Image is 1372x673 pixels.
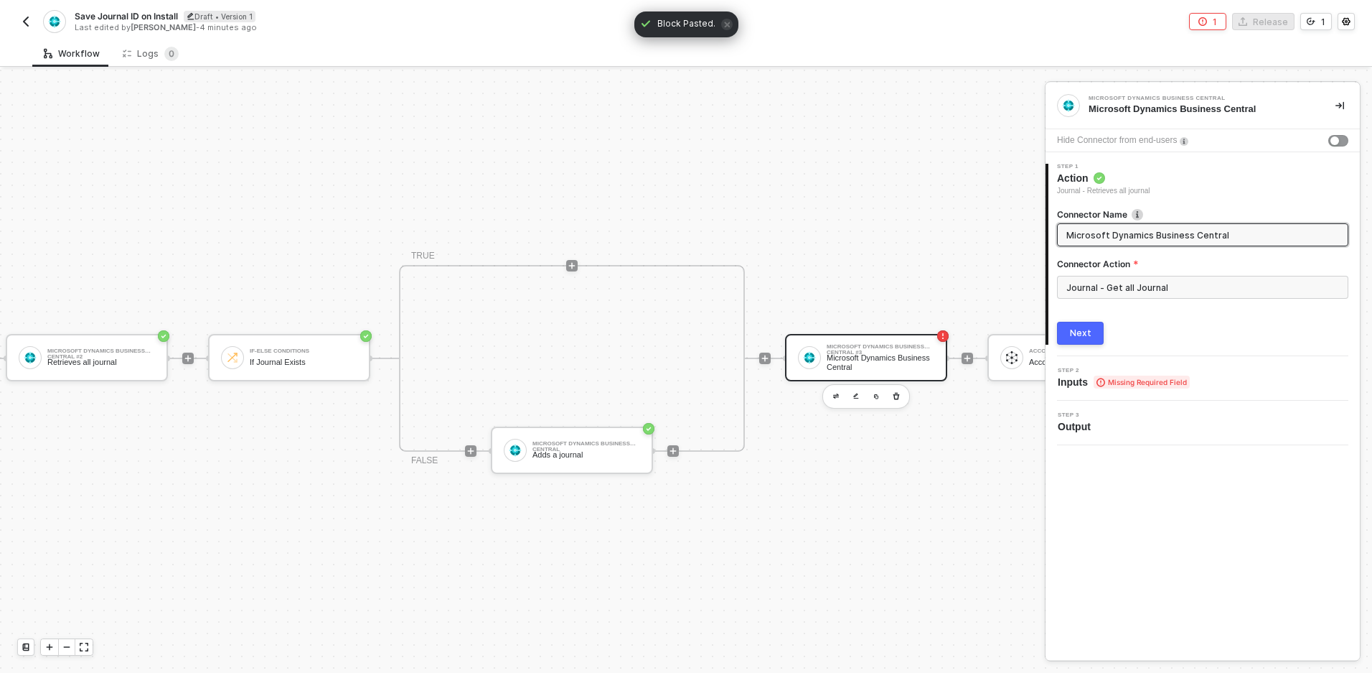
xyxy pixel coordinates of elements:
[24,351,37,364] img: icon
[1058,412,1096,418] span: Step 3
[1132,209,1143,221] img: icon-info
[75,10,178,22] span: Save Journal ID on Install
[131,22,196,32] span: [PERSON_NAME]
[47,358,155,367] div: Retrieves all journal
[20,16,32,27] img: back
[1029,348,1137,354] div: Account Variables
[1062,99,1075,112] img: integration-icon
[184,11,255,22] div: Draft • Version 1
[721,19,733,30] span: icon-close
[45,643,54,651] span: icon-play
[250,358,357,367] div: If Journal Exists
[827,388,845,405] button: edit-cred
[1342,17,1350,26] span: icon-settings
[1057,322,1104,345] button: Next
[873,394,879,399] img: copy-block
[640,18,652,29] span: icon-check
[1321,16,1325,28] div: 1
[1058,419,1096,434] span: Output
[1057,164,1150,170] span: Step 1
[1046,368,1360,389] div: Step 2Inputs Missing Required Field
[360,330,372,342] span: icon-success-page
[827,353,934,371] div: Microsoft Dynamics Business Central
[1189,13,1226,30] button: 1
[937,330,949,342] span: icon-error-page
[868,388,885,405] button: copy-block
[1089,103,1312,116] div: Microsoft Dynamics Business Central
[1029,358,1137,367] div: Account Variables
[226,351,239,364] img: icon
[466,447,475,455] span: icon-play
[75,22,685,33] div: Last edited by - 4 minutes ago
[1057,134,1177,147] div: Hide Connector from end-users
[47,348,155,354] div: Microsoft Dynamics Business Central #2
[1198,17,1207,26] span: icon-error-page
[1307,17,1315,26] span: icon-versioning
[187,12,194,20] span: icon-edit
[761,354,769,363] span: icon-play
[48,15,60,28] img: integration-icon
[803,351,816,364] img: icon
[509,444,522,457] img: icon
[1057,276,1348,299] input: Connector Action
[657,17,715,32] span: Block Pasted.
[1066,227,1336,243] input: Enter description
[1057,171,1150,185] span: Action
[827,344,934,350] div: Microsoft Dynamics Business Central #3
[164,47,179,61] sup: 0
[62,643,71,651] span: icon-minus
[1057,185,1150,197] div: Journal - Retrieves all journal
[158,330,169,342] span: icon-success-page
[1180,137,1188,146] img: icon-info
[963,354,972,363] span: icon-play
[1058,368,1190,373] span: Step 2
[643,423,654,435] span: icon-success-page
[44,48,100,60] div: Workflow
[1232,13,1295,30] button: Release
[1057,258,1348,270] label: Connector Action
[1058,375,1190,389] span: Inputs
[1300,13,1332,30] button: 1
[250,348,357,354] div: If-Else Conditions
[568,261,576,270] span: icon-play
[847,388,865,405] button: edit-cred
[532,441,640,447] div: Microsoft Dynamics Business Central
[80,643,88,651] span: icon-expand
[853,393,859,399] img: edit-cred
[123,47,179,61] div: Logs
[1046,164,1360,345] div: Step 1Action Journal - Retrieves all journalConnector Nameicon-infoConnector ActionNext
[411,454,438,468] div: FALSE
[1070,328,1091,339] div: Next
[1335,101,1344,110] span: icon-collapse-right
[532,450,640,460] div: Adds a journal
[833,394,839,399] img: edit-cred
[184,354,192,363] span: icon-play
[1089,96,1304,101] div: Microsoft Dynamics Business Central
[1213,16,1217,28] div: 1
[1005,351,1018,364] img: icon
[1057,208,1348,221] label: Connector Name
[411,249,435,263] div: TRUE
[1094,376,1190,389] span: Missing Required Field
[17,13,34,30] button: back
[669,447,677,455] span: icon-play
